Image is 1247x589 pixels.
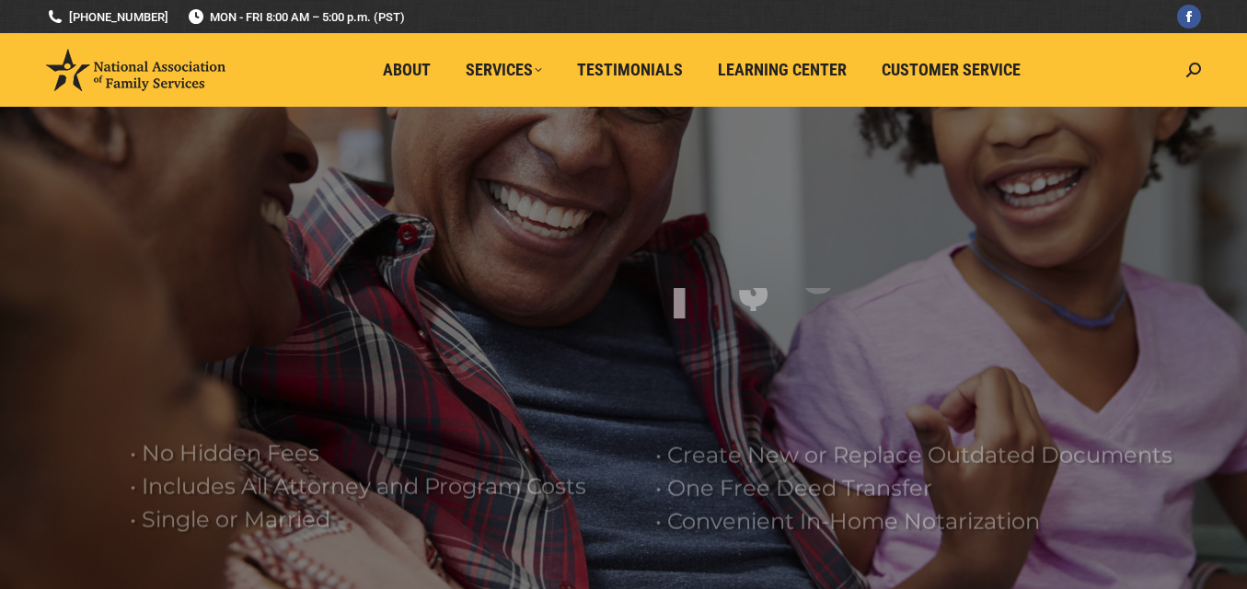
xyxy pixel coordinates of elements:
div: T [666,254,692,328]
div: 9 [802,229,835,303]
span: About [383,60,431,80]
span: Services [466,60,542,80]
span: Customer Service [882,60,1021,80]
a: Learning Center [705,52,860,87]
div: $ [738,243,768,317]
a: About [370,52,444,87]
span: Learning Center [718,60,847,80]
rs-layer: • Create New or Replace Outdated Documents • One Free Deed Transfer • Convenient In-Home Notariza... [655,439,1189,538]
rs-layer: • No Hidden Fees • Includes All Attorney and Program Costs • Single or Married [130,437,632,537]
a: Customer Service [869,52,1033,87]
span: Testimonials [577,60,683,80]
a: Testimonials [564,52,696,87]
img: National Association of Family Services [46,49,225,91]
a: [PHONE_NUMBER] [46,8,168,26]
span: MON - FRI 8:00 AM – 5:00 p.m. (PST) [187,8,405,26]
a: Facebook page opens in new window [1177,5,1201,29]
